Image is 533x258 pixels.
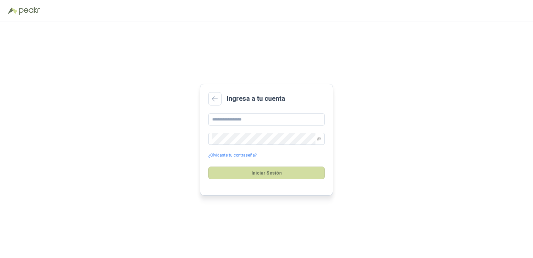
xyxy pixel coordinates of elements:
[19,7,40,15] img: Peakr
[8,7,17,14] img: Logo
[317,137,321,141] span: eye-invisible
[208,152,257,159] a: ¿Olvidaste tu contraseña?
[208,167,325,179] button: Iniciar Sesión
[227,93,285,104] h2: Ingresa a tu cuenta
